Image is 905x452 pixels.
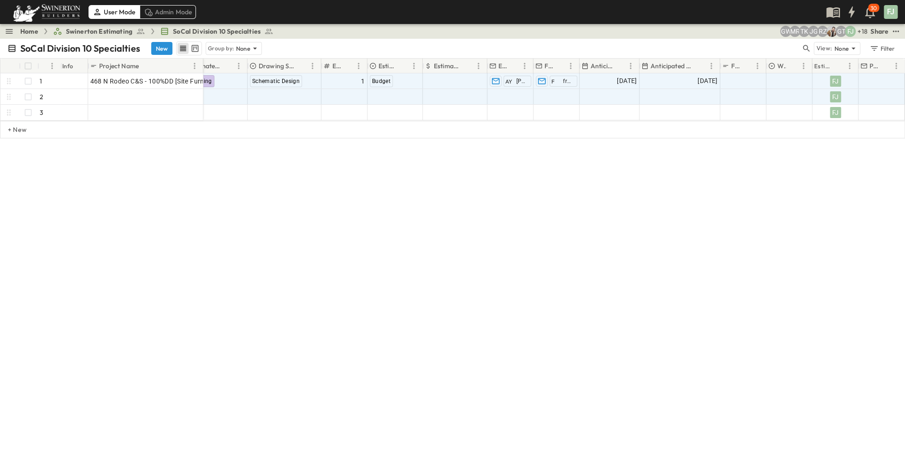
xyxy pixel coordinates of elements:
[463,61,473,71] button: Sort
[799,26,810,37] div: Tom Kotkosky (tom.kotkosky@swinerton.com)
[696,61,706,71] button: Sort
[408,60,420,71] button: Menu
[41,61,51,71] button: Sort
[361,77,365,86] span: 1
[830,107,841,118] div: FJ
[544,61,553,71] p: Final Reviewer
[40,92,43,101] p: 2
[90,77,228,86] span: 468 N Rodeo C&S - 100%DD [Site Furnishings]
[20,42,140,55] p: SoCal Division 10 Specialties
[742,61,752,71] button: Sort
[353,60,364,71] button: Menu
[233,60,244,71] button: Menu
[698,76,717,86] span: [DATE]
[844,60,855,71] button: Menu
[869,43,895,54] div: Filter
[845,26,856,37] div: Francisco J. Sanchez (frsanchez@swinerton.com)
[881,61,891,71] button: Sort
[808,26,819,37] div: Jorge Garcia (jorgarcia@swinerton.com)
[777,61,786,71] p: Win Probability
[555,61,565,71] button: Sort
[519,60,530,71] button: Menu
[516,77,526,85] span: [PERSON_NAME]
[173,27,260,36] span: SoCal Division 10 Specialties
[11,2,82,22] img: 6c363589ada0b36f064d841b69d3a419a338230e66bb0a533688fa5cc3e9e735.png
[160,27,273,36] a: SoCal Division 10 Specialties
[141,61,151,71] button: Sort
[812,59,858,73] div: Estimator
[8,125,13,134] p: + New
[591,61,613,71] p: Anticipated Start
[651,61,694,71] p: Anticipated Finish
[498,61,507,71] p: Estimate Lead
[625,60,636,71] button: Menu
[870,5,877,12] p: 30
[788,61,798,71] button: Sort
[189,61,221,71] p: Estimate Status
[66,27,132,36] span: Swinerton Estimating
[563,77,573,85] span: frsa
[835,26,846,37] div: Gene Trabert (gene.trabert@nationalbuildingspecialties.com)
[565,60,576,71] button: Menu
[53,27,145,36] a: Swinerton Estimating
[297,61,307,71] button: Sort
[505,78,513,85] span: AY
[60,59,88,73] div: Info
[379,61,396,71] p: Estimate Type
[826,26,837,37] img: Gonzalo Martinez (gonzalo.martinez@nationalbuildingspecialties.com)
[62,53,73,79] div: Info
[615,61,625,71] button: Sort
[332,61,341,71] p: Estimate Round
[307,60,318,71] button: Menu
[890,26,901,37] button: test
[817,26,828,37] div: Robert Zeilinger (robert.zeilinger@swinerton.com)
[140,5,196,19] div: Admin Mode
[40,77,42,86] p: 1
[20,27,279,36] nav: breadcrumbs
[189,60,200,71] button: Menu
[780,26,791,37] div: GEORGIA WESLEY (georgia.wesley@swinerton.com)
[398,61,408,71] button: Sort
[434,61,461,71] p: Estimate Amount
[834,61,844,71] button: Sort
[858,27,867,36] p: + 18
[343,61,353,71] button: Sort
[99,61,139,71] p: Project Name
[89,5,140,19] div: User Mode
[884,5,898,19] div: FJ
[816,43,832,54] p: View:
[37,59,60,73] div: #
[259,61,295,71] p: Drawing Status
[47,60,58,71] button: Menu
[372,78,390,84] span: Budget
[509,61,519,71] button: Sort
[208,44,234,53] p: Group by:
[40,108,43,117] p: 3
[830,91,841,102] div: FJ
[551,78,555,85] span: F
[834,44,849,53] p: None
[177,43,189,54] button: row view
[252,78,300,84] span: Schematic Design
[151,42,172,55] button: New
[189,43,201,54] button: kanban view
[814,53,832,79] div: Estimator
[883,4,899,20] button: FJ
[866,42,898,55] button: Filter
[752,60,763,71] button: Menu
[891,60,902,71] button: Menu
[731,61,740,71] p: File Path
[706,60,717,71] button: Menu
[176,42,202,55] div: table view
[236,44,251,53] p: None
[870,61,879,71] p: PM
[798,60,809,71] button: Menu
[830,76,841,87] div: FJ
[789,26,800,37] div: Meghana Raj (meghana.raj@swinerton.com)
[473,60,484,71] button: Menu
[870,27,888,36] div: Share
[223,61,233,71] button: Sort
[617,76,637,86] span: [DATE]
[20,27,38,36] a: Home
